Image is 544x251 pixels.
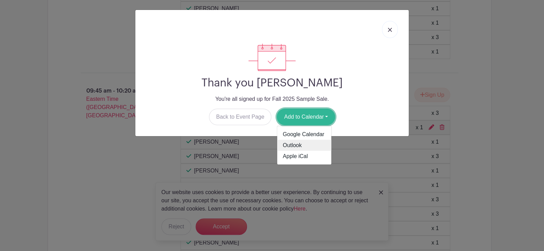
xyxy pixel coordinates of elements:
a: Apple iCal [277,151,331,162]
img: close_button-5f87c8562297e5c2d7936805f587ecaba9071eb48480494691a3f1689db116b3.svg [388,28,392,32]
button: Add to Calendar [277,109,335,125]
p: You're all signed up for Fall 2025 Sample Sale. [141,95,403,103]
a: Google Calendar [277,129,331,140]
a: Back to Event Page [209,109,272,125]
a: Outlook [277,140,331,151]
h2: Thank you [PERSON_NAME] [141,76,403,89]
img: signup_complete-c468d5dda3e2740ee63a24cb0ba0d3ce5d8a4ecd24259e683200fb1569d990c8.svg [248,44,296,71]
